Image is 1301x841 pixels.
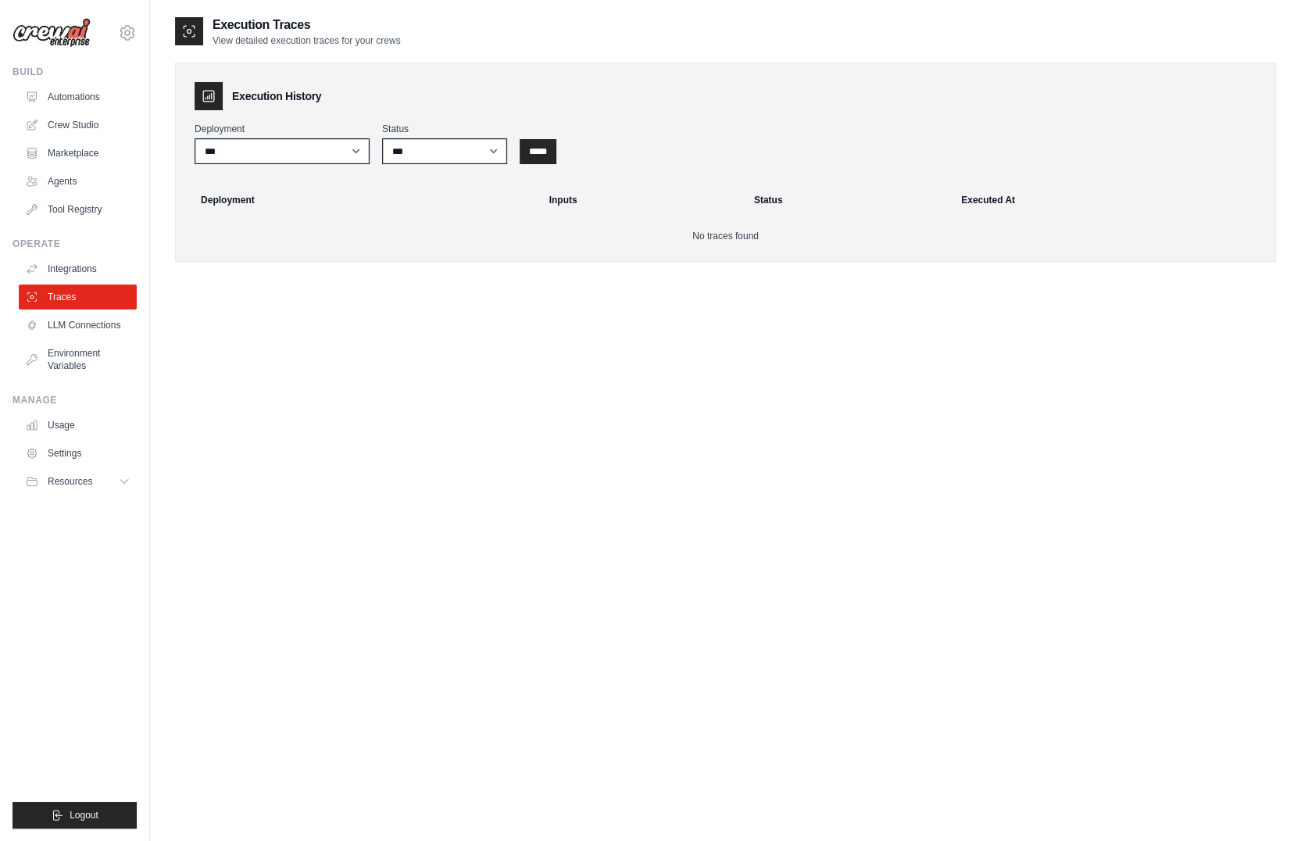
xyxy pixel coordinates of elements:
a: Settings [19,441,137,466]
span: Resources [48,475,92,488]
h3: Execution History [232,88,321,104]
a: Tool Registry [19,197,137,222]
a: Integrations [19,256,137,281]
button: Resources [19,469,137,494]
div: Manage [13,394,137,406]
img: Logo [13,18,91,48]
div: Build [13,66,137,78]
a: Usage [19,413,137,438]
span: Logout [70,809,98,821]
label: Deployment [195,123,370,135]
th: Status [745,183,952,217]
button: Logout [13,802,137,828]
a: Automations [19,84,137,109]
h2: Execution Traces [213,16,401,34]
p: No traces found [195,230,1256,242]
div: Operate [13,238,137,250]
a: Traces [19,285,137,310]
a: Environment Variables [19,341,137,378]
a: LLM Connections [19,313,137,338]
a: Crew Studio [19,113,137,138]
label: Status [382,123,507,135]
a: Marketplace [19,141,137,166]
p: View detailed execution traces for your crews [213,34,401,47]
th: Executed At [952,183,1269,217]
th: Inputs [540,183,745,217]
a: Agents [19,169,137,194]
th: Deployment [182,183,540,217]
